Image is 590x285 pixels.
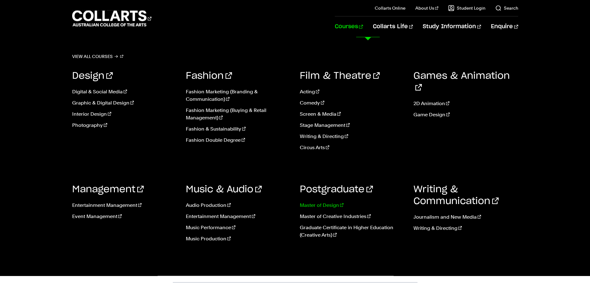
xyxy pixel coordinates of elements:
[413,185,499,206] a: Writing & Communication
[300,185,373,194] a: Postgraduate
[375,5,405,11] a: Collarts Online
[300,99,404,107] a: Comedy
[72,52,124,61] a: View all courses
[413,225,518,232] a: Writing & Directing
[415,5,438,11] a: About Us
[300,133,404,140] a: Writing & Directing
[495,5,518,11] a: Search
[72,99,177,107] a: Graphic & Digital Design
[186,71,232,81] a: Fashion
[300,213,404,220] a: Master of Creative Industries
[72,88,177,96] a: Digital & Social Media
[186,224,291,231] a: Music Performance
[186,136,291,144] a: Fashion Double Degree
[300,71,380,81] a: Film & Theatre
[413,100,518,107] a: 2D Animation
[72,213,177,220] a: Event Management
[448,5,485,11] a: Student Login
[186,202,291,209] a: Audio Production
[491,16,518,37] a: Enquire
[72,71,113,81] a: Design
[423,16,481,37] a: Study Information
[186,213,291,220] a: Entertainment Management
[413,111,518,118] a: Game Design
[413,71,510,92] a: Games & Animation
[72,202,177,209] a: Entertainment Management
[72,110,177,118] a: Interior Design
[300,224,404,239] a: Graduate Certificate in Higher Education (Creative Arts)
[186,185,262,194] a: Music & Audio
[186,88,291,103] a: Fashion Marketing (Branding & Communication)
[186,235,291,243] a: Music Production
[186,125,291,133] a: Fashion & Sustainability
[72,122,177,129] a: Photography
[72,10,151,27] div: Go to homepage
[300,122,404,129] a: Stage Management
[300,202,404,209] a: Master of Design
[300,144,404,151] a: Circus Arts
[72,185,144,194] a: Management
[335,16,363,37] a: Courses
[413,213,518,221] a: Journalism and New Media
[300,88,404,96] a: Acting
[373,16,413,37] a: Collarts Life
[186,107,291,122] a: Fashion Marketing (Buying & Retail Management)
[300,110,404,118] a: Screen & Media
